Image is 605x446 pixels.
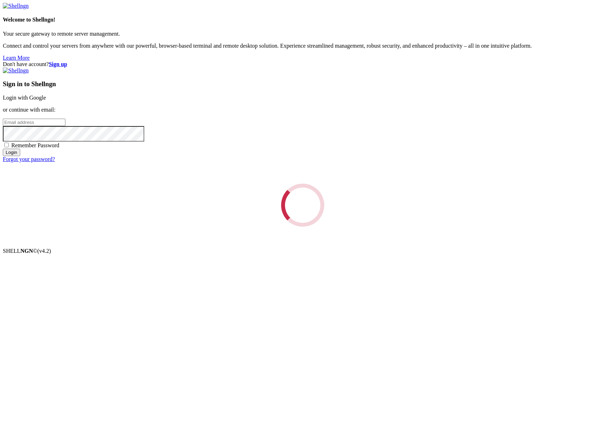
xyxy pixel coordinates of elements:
p: Your secure gateway to remote server management. [3,31,602,37]
a: Sign up [49,61,67,67]
a: Login with Google [3,95,46,101]
a: Learn More [3,55,30,61]
img: Shellngn [3,3,29,9]
div: Loading... [278,181,327,230]
span: 4.2.0 [37,248,51,254]
span: Remember Password [11,142,59,148]
h3: Sign in to Shellngn [3,80,602,88]
span: SHELL © [3,248,51,254]
img: Shellngn [3,67,29,74]
input: Login [3,149,20,156]
h4: Welcome to Shellngn! [3,17,602,23]
input: Remember Password [4,143,9,147]
p: Connect and control your servers from anywhere with our powerful, browser-based terminal and remo... [3,43,602,49]
p: or continue with email: [3,107,602,113]
b: NGN [21,248,33,254]
input: Email address [3,119,65,126]
a: Forgot your password? [3,156,55,162]
div: Don't have account? [3,61,602,67]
